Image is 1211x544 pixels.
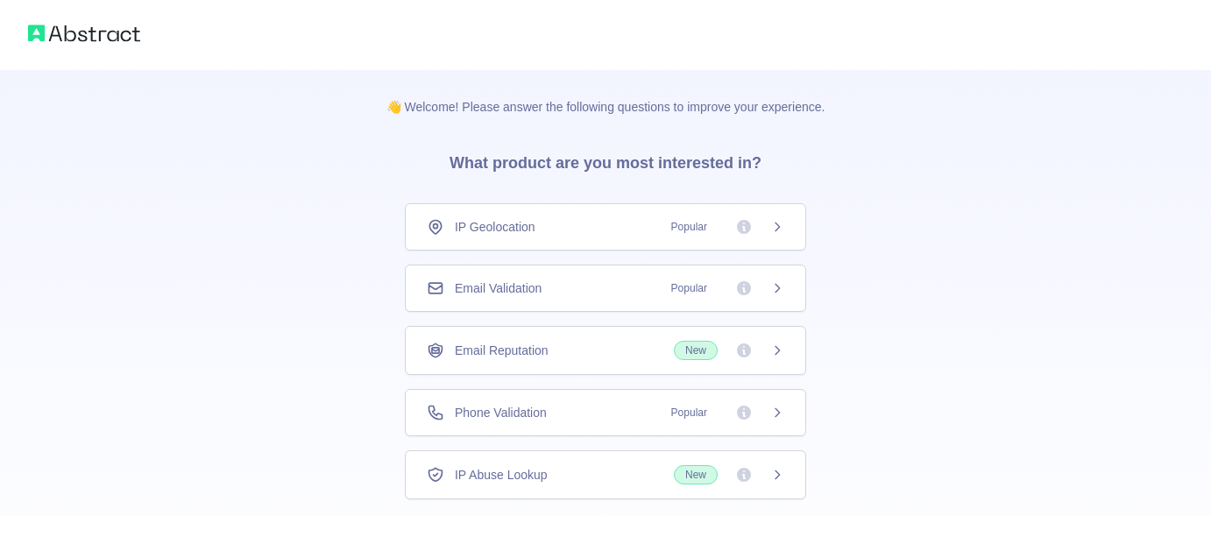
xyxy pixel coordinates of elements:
[421,116,790,203] h3: What product are you most interested in?
[28,21,140,46] img: Abstract logo
[674,465,718,484] span: New
[455,342,549,359] span: Email Reputation
[455,466,548,484] span: IP Abuse Lookup
[455,279,542,297] span: Email Validation
[674,341,718,360] span: New
[455,404,547,421] span: Phone Validation
[661,404,718,421] span: Popular
[661,218,718,236] span: Popular
[661,279,718,297] span: Popular
[358,70,853,116] p: 👋 Welcome! Please answer the following questions to improve your experience.
[455,218,535,236] span: IP Geolocation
